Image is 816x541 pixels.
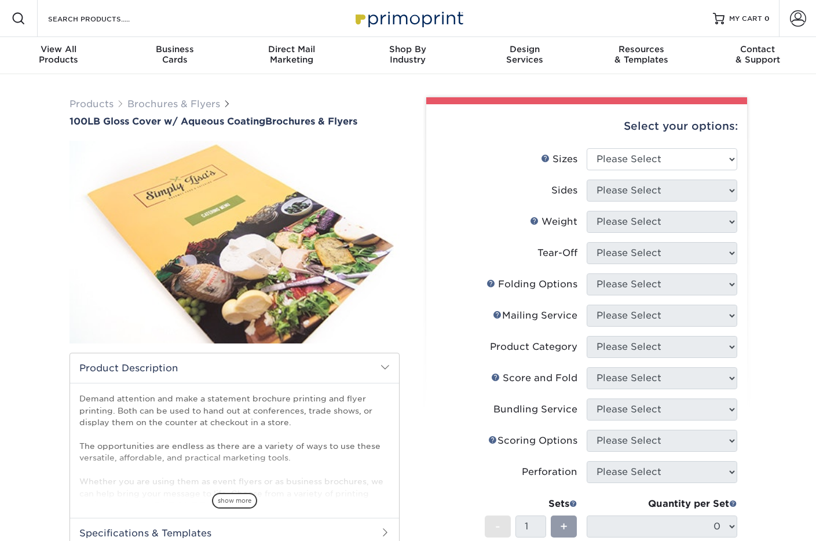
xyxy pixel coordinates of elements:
[69,116,400,127] h1: Brochures & Flyers
[350,44,466,65] div: Industry
[729,14,762,24] span: MY CART
[495,518,500,535] span: -
[486,277,577,291] div: Folding Options
[69,116,400,127] a: 100LB Gloss Cover w/ Aqueous CoatingBrochures & Flyers
[560,518,568,535] span: +
[436,104,738,148] div: Select your options:
[350,44,466,54] span: Shop By
[583,44,699,65] div: & Templates
[127,98,220,109] a: Brochures & Flyers
[490,340,577,354] div: Product Category
[466,44,583,65] div: Services
[530,215,577,229] div: Weight
[116,44,233,54] span: Business
[700,44,816,54] span: Contact
[233,37,350,74] a: Direct MailMarketing
[47,12,160,25] input: SEARCH PRODUCTS.....
[700,37,816,74] a: Contact& Support
[493,309,577,323] div: Mailing Service
[491,371,577,385] div: Score and Fold
[764,14,770,23] span: 0
[488,434,577,448] div: Scoring Options
[466,44,583,54] span: Design
[522,465,577,479] div: Perforation
[587,497,737,511] div: Quantity per Set
[583,37,699,74] a: Resources& Templates
[233,44,350,65] div: Marketing
[69,128,400,356] img: 100LB Gloss Cover<br/>w/ Aqueous Coating 01
[700,44,816,65] div: & Support
[493,403,577,416] div: Bundling Service
[116,37,233,74] a: BusinessCards
[466,37,583,74] a: DesignServices
[551,184,577,198] div: Sides
[485,497,577,511] div: Sets
[69,116,265,127] span: 100LB Gloss Cover w/ Aqueous Coating
[70,353,399,383] h2: Product Description
[350,6,466,31] img: Primoprint
[537,246,577,260] div: Tear-Off
[541,152,577,166] div: Sizes
[116,44,233,65] div: Cards
[69,98,114,109] a: Products
[350,37,466,74] a: Shop ByIndustry
[212,493,257,509] span: show more
[233,44,350,54] span: Direct Mail
[583,44,699,54] span: Resources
